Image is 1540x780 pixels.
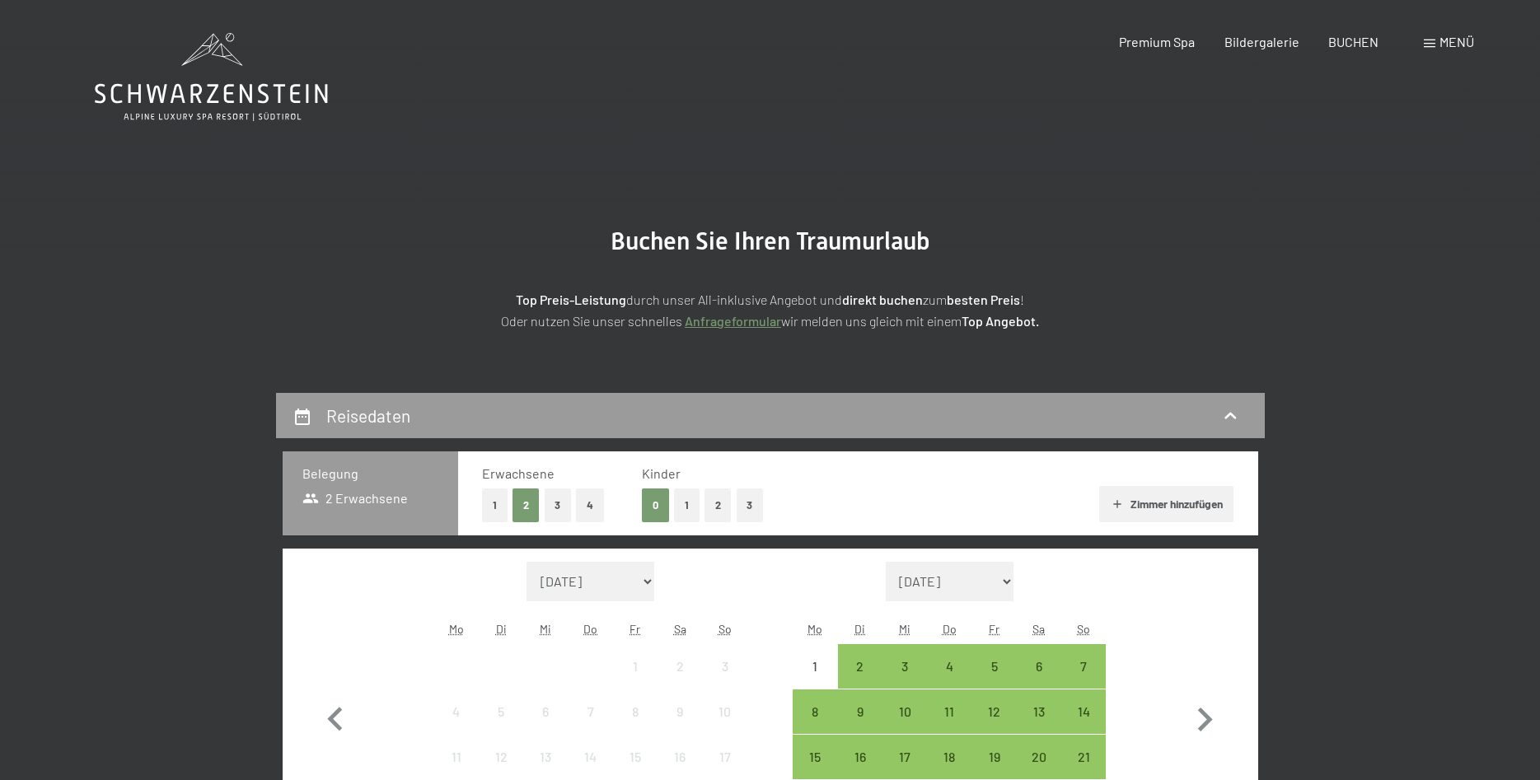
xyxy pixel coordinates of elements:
button: 4 [576,488,604,522]
button: 2 [704,488,732,522]
div: Anreise nicht möglich [569,689,613,734]
div: 3 [704,660,745,701]
abbr: Dienstag [496,622,507,636]
div: 7 [570,705,611,746]
abbr: Mittwoch [899,622,910,636]
button: 3 [545,488,572,522]
h2: Reisedaten [326,405,410,426]
div: Thu Aug 14 2025 [569,735,613,779]
abbr: Samstag [1032,622,1045,636]
div: Anreise möglich [927,644,971,689]
button: 0 [642,488,669,522]
div: Tue Aug 12 2025 [479,735,523,779]
div: 5 [973,660,1014,701]
div: 13 [1018,705,1060,746]
div: Anreise nicht möglich [658,689,702,734]
div: 12 [973,705,1014,746]
div: Anreise möglich [1017,689,1061,734]
div: Anreise möglich [882,735,927,779]
div: Anreise nicht möglich [702,689,747,734]
div: Anreise nicht möglich [658,735,702,779]
div: Sun Sep 21 2025 [1061,735,1106,779]
div: Thu Sep 04 2025 [927,644,971,689]
div: Anreise nicht möglich [523,735,568,779]
div: Anreise nicht möglich [613,644,658,689]
div: Fri Aug 01 2025 [613,644,658,689]
div: 9 [659,705,700,746]
abbr: Dienstag [854,622,865,636]
div: 8 [794,705,836,746]
div: Anreise möglich [882,689,927,734]
a: BUCHEN [1328,34,1379,49]
div: Anreise möglich [971,644,1016,689]
a: Anfrageformular [685,313,781,329]
div: 9 [840,705,881,746]
button: 3 [737,488,764,522]
div: Wed Aug 06 2025 [523,689,568,734]
div: Sun Aug 03 2025 [702,644,747,689]
div: 4 [436,705,477,746]
div: Mon Sep 01 2025 [793,644,837,689]
div: Fri Sep 05 2025 [971,644,1016,689]
strong: besten Preis [947,292,1020,307]
button: Zimmer hinzufügen [1099,486,1233,522]
div: Anreise nicht möglich [793,644,837,689]
abbr: Freitag [989,622,999,636]
div: Tue Sep 09 2025 [838,689,882,734]
strong: Top Angebot. [962,313,1039,329]
div: Anreise möglich [1017,644,1061,689]
div: Sun Sep 14 2025 [1061,689,1106,734]
abbr: Mittwoch [540,622,551,636]
div: Wed Sep 17 2025 [882,735,927,779]
div: 10 [884,705,925,746]
div: Fri Aug 15 2025 [613,735,658,779]
a: Bildergalerie [1224,34,1299,49]
abbr: Donnerstag [943,622,957,636]
div: 2 [840,660,881,701]
abbr: Montag [807,622,822,636]
div: Anreise nicht möglich [523,689,568,734]
abbr: Donnerstag [583,622,597,636]
div: Fri Sep 12 2025 [971,689,1016,734]
div: Sun Aug 17 2025 [702,735,747,779]
h3: Belegung [302,465,438,483]
div: 2 [659,660,700,701]
div: Anreise möglich [1061,735,1106,779]
div: 11 [929,705,970,746]
div: Anreise möglich [927,689,971,734]
div: Anreise nicht möglich [479,735,523,779]
div: 14 [1063,705,1104,746]
div: 5 [480,705,522,746]
abbr: Sonntag [1077,622,1090,636]
div: Sat Sep 13 2025 [1017,689,1061,734]
div: Tue Aug 05 2025 [479,689,523,734]
div: Wed Aug 13 2025 [523,735,568,779]
div: Sat Sep 20 2025 [1017,735,1061,779]
div: Anreise nicht möglich [613,689,658,734]
abbr: Freitag [630,622,640,636]
div: Wed Sep 10 2025 [882,689,927,734]
div: Anreise nicht möglich [702,644,747,689]
div: 7 [1063,660,1104,701]
div: Thu Sep 18 2025 [927,735,971,779]
div: 10 [704,705,745,746]
div: Anreise möglich [793,689,837,734]
div: 3 [884,660,925,701]
div: Anreise möglich [971,689,1016,734]
span: 2 Erwachsene [302,489,409,507]
div: Anreise möglich [1061,689,1106,734]
div: Fri Sep 19 2025 [971,735,1016,779]
div: Anreise möglich [838,689,882,734]
div: Sat Sep 06 2025 [1017,644,1061,689]
div: Thu Sep 11 2025 [927,689,971,734]
abbr: Sonntag [719,622,732,636]
button: 2 [513,488,540,522]
div: Fri Aug 08 2025 [613,689,658,734]
div: Sat Aug 09 2025 [658,689,702,734]
div: Anreise möglich [793,735,837,779]
div: Thu Aug 07 2025 [569,689,613,734]
div: Anreise möglich [1061,644,1106,689]
div: Tue Sep 16 2025 [838,735,882,779]
div: Anreise nicht möglich [658,644,702,689]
